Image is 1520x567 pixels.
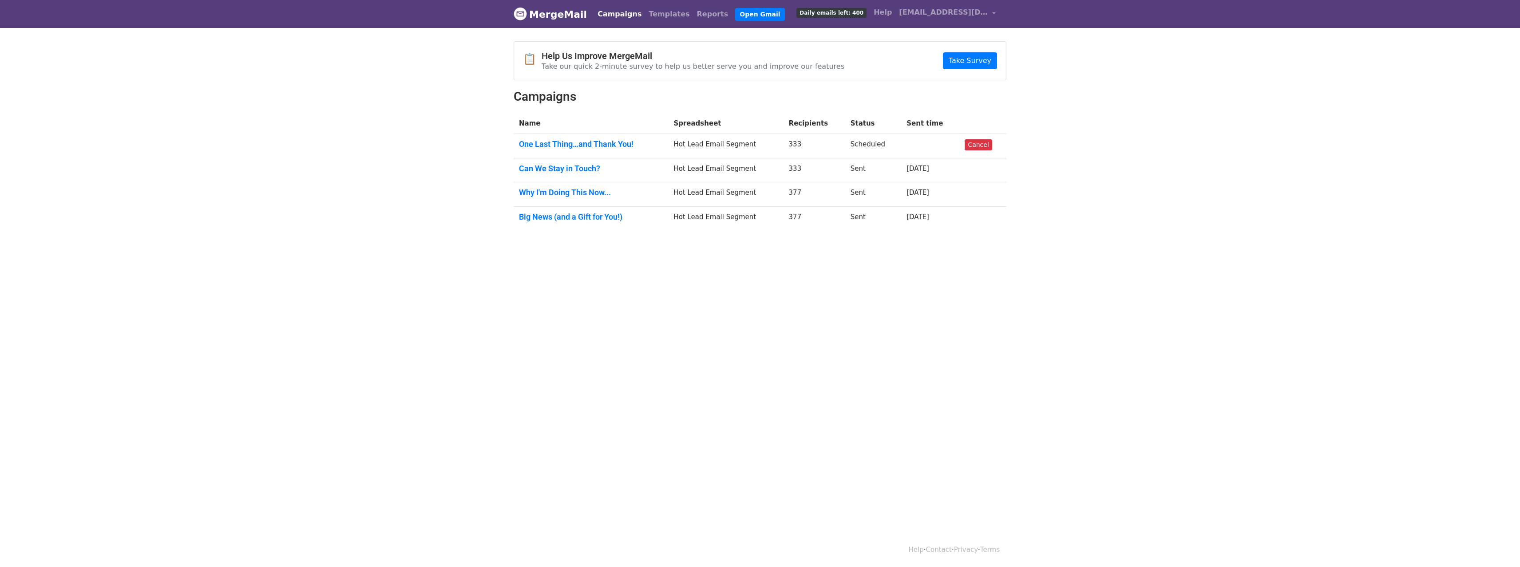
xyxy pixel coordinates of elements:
[870,4,895,21] a: Help
[784,158,845,182] td: 333
[845,134,902,158] td: Scheduled
[519,212,663,222] a: Big News (and a Gift for You!)
[645,5,693,23] a: Templates
[895,4,999,24] a: [EMAIL_ADDRESS][DOMAIN_NAME]
[668,182,783,207] td: Hot Lead Email Segment
[668,206,783,230] td: Hot Lead Email Segment
[845,182,902,207] td: Sent
[514,5,587,24] a: MergeMail
[793,4,870,21] a: Daily emails left: 400
[943,52,997,69] a: Take Survey
[519,188,663,197] a: Why I'm Doing This Now...
[519,164,663,173] a: Can We Stay in Touch?
[909,546,924,554] a: Help
[668,113,783,134] th: Spreadsheet
[519,139,663,149] a: One Last Thing…and Thank You!
[980,546,1000,554] a: Terms
[523,53,542,66] span: 📋
[845,206,902,230] td: Sent
[901,113,959,134] th: Sent time
[514,113,668,134] th: Name
[668,158,783,182] td: Hot Lead Email Segment
[784,113,845,134] th: Recipients
[954,546,978,554] a: Privacy
[845,113,902,134] th: Status
[906,165,929,173] a: [DATE]
[906,213,929,221] a: [DATE]
[735,8,784,21] a: Open Gmail
[514,89,1006,104] h2: Campaigns
[542,51,844,61] h4: Help Us Improve MergeMail
[906,189,929,197] a: [DATE]
[926,546,952,554] a: Contact
[784,206,845,230] td: 377
[899,7,988,18] span: [EMAIL_ADDRESS][DOMAIN_NAME]
[514,7,527,20] img: MergeMail logo
[693,5,732,23] a: Reports
[965,139,992,150] a: Cancel
[594,5,645,23] a: Campaigns
[845,158,902,182] td: Sent
[784,182,845,207] td: 377
[796,8,867,18] span: Daily emails left: 400
[542,62,844,71] p: Take our quick 2-minute survey to help us better serve you and improve our features
[668,134,783,158] td: Hot Lead Email Segment
[784,134,845,158] td: 333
